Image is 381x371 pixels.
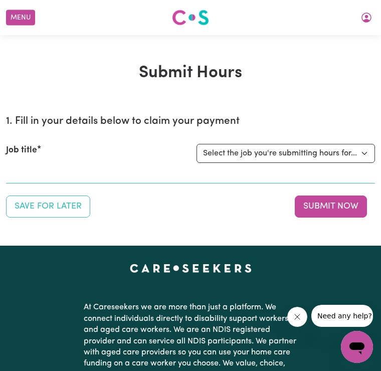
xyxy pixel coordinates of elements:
img: Careseekers logo [172,9,209,27]
label: Job title [6,144,37,157]
a: Careseekers home page [130,264,252,272]
button: Menu [6,10,35,26]
button: Save your job report [6,196,90,218]
a: Careseekers logo [172,6,209,29]
button: My Account [356,9,377,26]
iframe: Close message [287,307,307,327]
iframe: Message from company [311,305,373,327]
h2: 1. Fill in your details below to claim your payment [6,115,375,128]
button: Submit your job report [295,196,367,218]
h1: Submit Hours [6,63,375,83]
iframe: Button to launch messaging window [341,331,373,363]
